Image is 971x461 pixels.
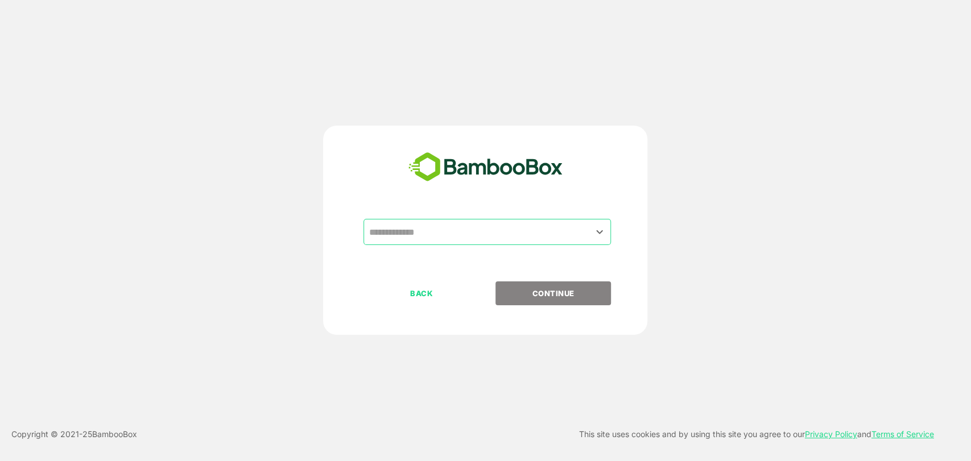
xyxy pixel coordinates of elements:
[11,427,137,441] p: Copyright © 2021- 25 BambooBox
[495,281,611,305] button: CONTINUE
[805,429,857,439] a: Privacy Policy
[497,287,610,300] p: CONTINUE
[592,224,607,239] button: Open
[871,429,934,439] a: Terms of Service
[402,148,569,186] img: bamboobox
[363,281,479,305] button: BACK
[579,427,934,441] p: This site uses cookies and by using this site you agree to our and
[365,287,478,300] p: BACK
